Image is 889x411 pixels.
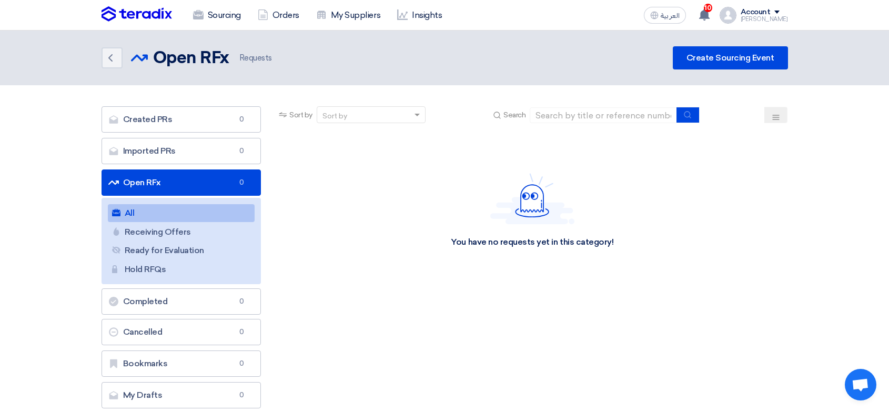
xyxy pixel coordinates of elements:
[235,146,248,156] span: 0
[308,4,389,27] a: My Suppliers
[503,109,526,121] span: Search
[235,114,248,125] span: 0
[704,4,712,12] span: 10
[661,12,680,19] span: العربية
[490,173,574,224] img: Hello
[102,288,261,315] a: Completed0
[389,4,450,27] a: Insights
[237,52,272,64] span: Requests
[235,177,248,188] span: 0
[235,296,248,307] span: 0
[644,7,686,24] button: العربية
[451,237,613,248] div: You have no requests yet in this category!
[185,4,249,27] a: Sourcing
[102,6,172,22] img: Teradix logo
[235,358,248,369] span: 0
[845,369,876,400] div: Open chat
[530,107,677,123] input: Search by title or reference number
[102,319,261,345] a: Cancelled0
[102,106,261,133] a: Created PRs0
[720,7,736,24] img: profile_test.png
[108,204,255,222] a: All
[741,8,771,17] div: Account
[673,46,788,69] a: Create Sourcing Event
[153,48,229,69] h2: Open RFx
[102,350,261,377] a: Bookmarks0
[249,4,308,27] a: Orders
[108,242,255,259] a: Ready for Evaluation
[235,327,248,337] span: 0
[108,223,255,241] a: Receiving Offers
[235,390,248,400] span: 0
[108,260,255,278] a: Hold RFQs
[102,169,261,196] a: Open RFx0
[102,382,261,408] a: My Drafts0
[322,111,347,122] div: Sort by
[289,109,312,121] span: Sort by
[102,138,261,164] a: Imported PRs0
[741,16,788,22] div: [PERSON_NAME]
